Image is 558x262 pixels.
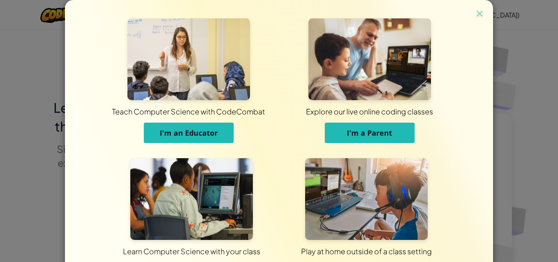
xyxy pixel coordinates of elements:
img: close icon [474,8,485,20]
img: For Educators [127,18,250,100]
span: I'm a Parent [347,128,392,138]
img: For Students [130,158,253,240]
button: I'm an Educator [144,123,234,143]
span: I'm an Educator [160,128,218,138]
img: For Parents [308,18,431,100]
button: I'm a Parent [325,123,415,143]
img: For Individuals [305,158,428,240]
